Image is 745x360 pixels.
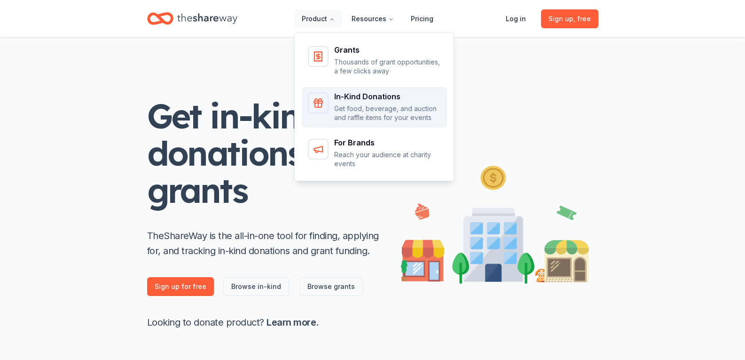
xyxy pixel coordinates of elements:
[334,139,441,146] div: For Brands
[147,97,382,209] h1: Get in-kind donations and grants
[147,315,382,330] p: Looking to donate product? .
[295,33,455,182] div: Product
[147,228,382,258] p: TheShareWay is the all-in-one tool for finding, applying for, and tracking in-kind donations and ...
[541,9,598,28] a: Sign up, free
[344,9,401,28] button: Resources
[403,9,441,28] a: Pricing
[302,133,447,174] a: For BrandsReach your audience at charity events
[498,9,533,28] a: Log in
[334,46,441,54] div: Grants
[334,93,441,100] div: In-Kind Donations
[299,277,363,296] a: Browse grants
[334,104,441,122] p: Get food, beverage, and auction and raffle items for your events
[294,8,441,30] nav: Main
[223,277,289,296] a: Browse in-kind
[573,15,591,23] span: , free
[294,9,342,28] button: Product
[147,277,214,296] a: Sign up for free
[334,57,441,76] p: Thousands of grant opportunities, a few clicks away
[401,162,589,284] img: Illustration for landing page
[302,40,447,81] a: GrantsThousands of grant opportunities, a few clicks away
[334,150,441,168] p: Reach your audience at charity events
[147,8,237,30] a: Home
[267,317,316,328] a: Learn more
[302,87,447,128] a: In-Kind DonationsGet food, beverage, and auction and raffle items for your events
[549,13,591,24] span: Sign up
